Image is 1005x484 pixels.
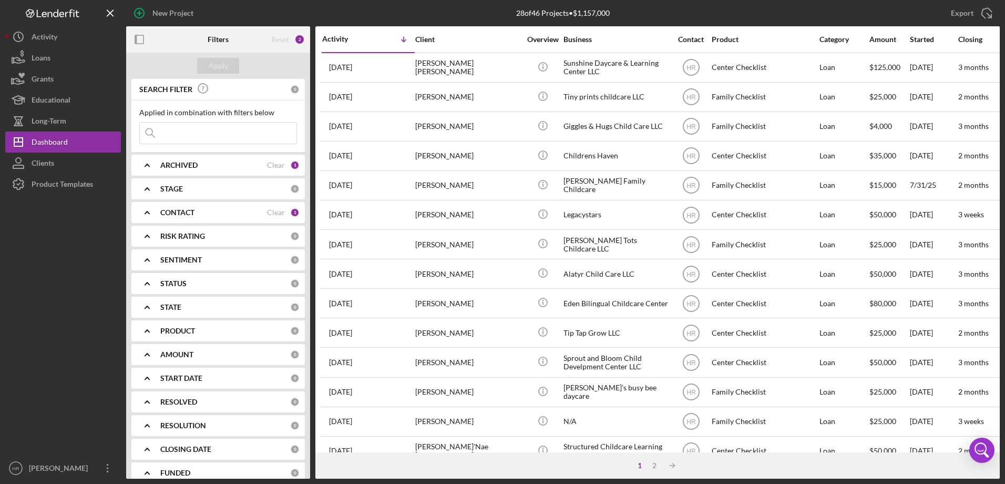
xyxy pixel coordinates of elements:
a: Dashboard [5,132,121,153]
div: Open Intercom Messenger [969,438,994,463]
b: RISK RATING [160,232,205,240]
b: SEARCH FILTER [139,85,192,94]
div: $25,000 [869,408,909,436]
time: 3 months [958,358,989,367]
b: FUNDED [160,469,190,477]
div: Childrens Haven [563,142,669,170]
div: $50,000 [869,437,909,465]
div: Center Checklist [712,201,817,229]
text: HR [686,300,696,307]
time: 2025-08-19 18:30 [329,63,352,72]
div: Family Checklist [712,408,817,436]
a: Product Templates [5,174,121,195]
div: 1 [290,160,300,170]
div: Overview [523,35,562,44]
div: $25,000 [869,83,909,111]
div: 0 [290,184,300,194]
div: Sunshine Daycare & Learning Center LLC [563,54,669,82]
div: [DATE] [910,113,957,140]
div: [DATE] [910,201,957,229]
div: 0 [290,326,300,336]
b: STAGE [160,185,183,193]
div: Eden Bilingual Childcare Center [563,289,669,317]
div: Amount [869,35,909,44]
div: [PERSON_NAME] [415,260,520,288]
time: 2025-08-10 04:43 [329,388,352,396]
time: 2025-08-12 19:56 [329,358,352,367]
div: 28 of 46 Projects • $1,157,000 [516,9,610,17]
time: 3 months [958,269,989,278]
b: AMOUNT [160,350,193,359]
time: 2 months [958,446,989,455]
div: [DATE] [910,54,957,82]
div: [PERSON_NAME] [415,289,520,317]
div: N/A [563,408,669,436]
time: 2 months [958,151,989,160]
div: [PERSON_NAME] Tots Childcare LLC [563,230,669,258]
div: Tiny prints childcare LLC [563,83,669,111]
div: 0 [290,85,300,94]
button: Export [940,3,1000,24]
b: RESOLUTION [160,421,206,430]
time: 2025-08-12 21:24 [329,329,352,337]
time: 2025-08-16 18:53 [329,152,352,160]
div: New Project [152,3,193,24]
text: HR [686,94,696,101]
time: 3 months [958,63,989,72]
div: 2 [294,34,305,45]
div: [DATE] [910,437,957,465]
div: Alatyr Child Care LLC [563,260,669,288]
div: Loan [819,172,868,199]
b: STATE [160,303,181,311]
time: 2025-08-05 18:55 [329,447,352,455]
text: HR [686,418,696,426]
time: 2025-08-17 23:03 [329,122,352,130]
div: Started [910,35,957,44]
text: HR [686,270,696,278]
div: [PERSON_NAME] [415,348,520,376]
div: Legacystars [563,201,669,229]
button: Loans [5,47,121,68]
div: [DATE] [910,378,957,406]
div: 1 [632,461,647,470]
div: [PERSON_NAME] [415,319,520,347]
text: HR [12,466,19,471]
a: Clients [5,153,121,174]
div: [PERSON_NAME] [415,378,520,406]
div: 0 [290,231,300,241]
time: 3 weeks [958,210,984,219]
div: [DATE] [910,319,957,347]
time: 2 months [958,180,989,189]
div: 0 [290,350,300,359]
button: Long-Term [5,110,121,132]
div: $50,000 [869,201,909,229]
div: [PERSON_NAME] [415,83,520,111]
div: Clear [267,208,285,217]
time: 3 months [958,299,989,308]
div: Applied in combination with filters below [139,108,297,117]
time: 2 months [958,387,989,396]
time: 2025-08-13 17:49 [329,270,352,278]
div: [DATE] [910,83,957,111]
div: Educational [32,89,70,113]
button: Grants [5,68,121,89]
b: PRODUCT [160,327,195,335]
div: Loan [819,289,868,317]
b: Filters [208,35,229,44]
div: Loan [819,142,868,170]
a: Activity [5,26,121,47]
div: $15,000 [869,172,909,199]
div: [PERSON_NAME] [415,408,520,436]
div: 2 [647,461,662,470]
time: 2025-08-14 05:41 [329,210,352,219]
div: Giggles & Hugs Child Care LLC [563,113,669,140]
div: Tip Tap Grow LLC [563,319,669,347]
div: $50,000 [869,260,909,288]
div: 0 [290,468,300,478]
div: Export [951,3,973,24]
time: 3 months [958,240,989,249]
div: 0 [290,255,300,265]
div: [PERSON_NAME] [PERSON_NAME] [415,54,520,82]
div: Loan [819,408,868,436]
